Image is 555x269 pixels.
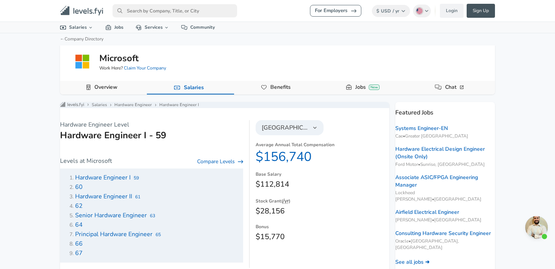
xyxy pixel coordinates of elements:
a: Hardware Engineer II61 [75,193,140,200]
a: Jobs [99,22,129,33]
p: Levels at Microsoft [60,156,112,165]
a: Chat [442,81,468,94]
a: Claim Your Company [124,65,166,71]
a: Airfield Electrical Engineer [395,209,459,216]
button: [GEOGRAPHIC_DATA] [256,120,324,135]
a: 60 [75,184,86,191]
a: Senior Hardware Engineer63 [75,212,155,219]
dt: Base Salary [256,171,389,178]
a: ←Company Directory [60,36,103,42]
a: Hardware Engineer I [159,102,199,108]
button: /yr [283,196,289,205]
span: 60 [75,183,83,191]
a: Hardware Electrical Design Engineer (Onsite Only) [395,145,495,161]
a: Hardware Engineer I59 [75,174,139,181]
a: See all jobs ➜ [395,258,430,266]
button: $USD/ yr [372,5,410,17]
span: 64 [75,221,83,229]
dd: $15,770 [256,231,389,243]
span: Ford Motor • Sunrise, [GEOGRAPHIC_DATA] [395,161,495,168]
a: Sign Up [467,4,495,18]
h5: Microsoft [99,52,139,65]
h1: Hardware Engineer I - 59 [60,129,243,141]
a: Salaries [181,81,207,94]
dt: Stock Grant ( ) [256,196,389,205]
a: Salaries [92,102,107,108]
a: Community [175,22,221,33]
a: Associate ASIC/FPGA Engineering Manager [395,174,495,189]
a: JobsNew [352,81,382,94]
a: 62 [75,203,86,210]
span: Oracle • [GEOGRAPHIC_DATA], [GEOGRAPHIC_DATA] [395,238,495,251]
span: Principal Hardware Engineer [75,230,153,238]
dd: $28,156 [256,205,389,217]
img: microsoftlogo.png [75,54,90,69]
a: 64 [75,221,86,229]
span: 63 [150,213,155,219]
nav: primary [51,3,504,19]
a: Login [440,4,464,18]
span: [GEOGRAPHIC_DATA] [262,123,308,132]
span: USD [381,8,391,14]
p: Featured Jobs [395,102,495,117]
dt: Average Annual Total Compensation [256,141,389,149]
a: For Employers [310,5,361,17]
span: Work Here? [99,65,166,71]
span: 66 [75,240,83,248]
dd: $156,740 [256,149,389,165]
span: Hardware Engineer I [75,173,131,182]
a: Consulting Hardware Security Engineer [395,230,491,237]
input: Search by Company, Title, or City [113,4,237,17]
a: Systems Engineer-EN [395,125,448,132]
a: 66 [75,240,86,247]
a: Principal Hardware Engineer65 [75,231,161,238]
a: 67 [75,250,86,257]
span: 59 [134,175,139,181]
dt: Bonus [256,223,389,231]
span: / yr [393,8,399,14]
span: 67 [75,249,83,257]
div: New [369,85,379,90]
span: 65 [156,232,161,238]
span: [PERSON_NAME] • [GEOGRAPHIC_DATA] [395,217,495,223]
span: Cae • Greater [GEOGRAPHIC_DATA] [395,133,495,139]
a: Hardware Engineer [114,102,152,108]
span: $ [376,8,379,14]
a: Overview [91,81,120,94]
span: 61 [135,194,140,200]
p: Hardware Engineer Level [60,120,243,129]
a: Benefits [267,81,294,94]
a: Salaries [54,22,99,33]
span: 62 [75,202,83,210]
dd: $112,814 [256,178,389,190]
span: Lockheed [PERSON_NAME] • [GEOGRAPHIC_DATA] [395,190,495,203]
a: Services [129,22,175,33]
div: Open chat [525,216,548,239]
img: English (US) [416,8,422,14]
span: Hardware Engineer II [75,192,132,201]
a: Compare Levels [197,158,243,165]
button: English (US) [413,5,431,17]
span: Senior Hardware Engineer [75,211,147,220]
div: Company Data Navigation [60,81,495,94]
